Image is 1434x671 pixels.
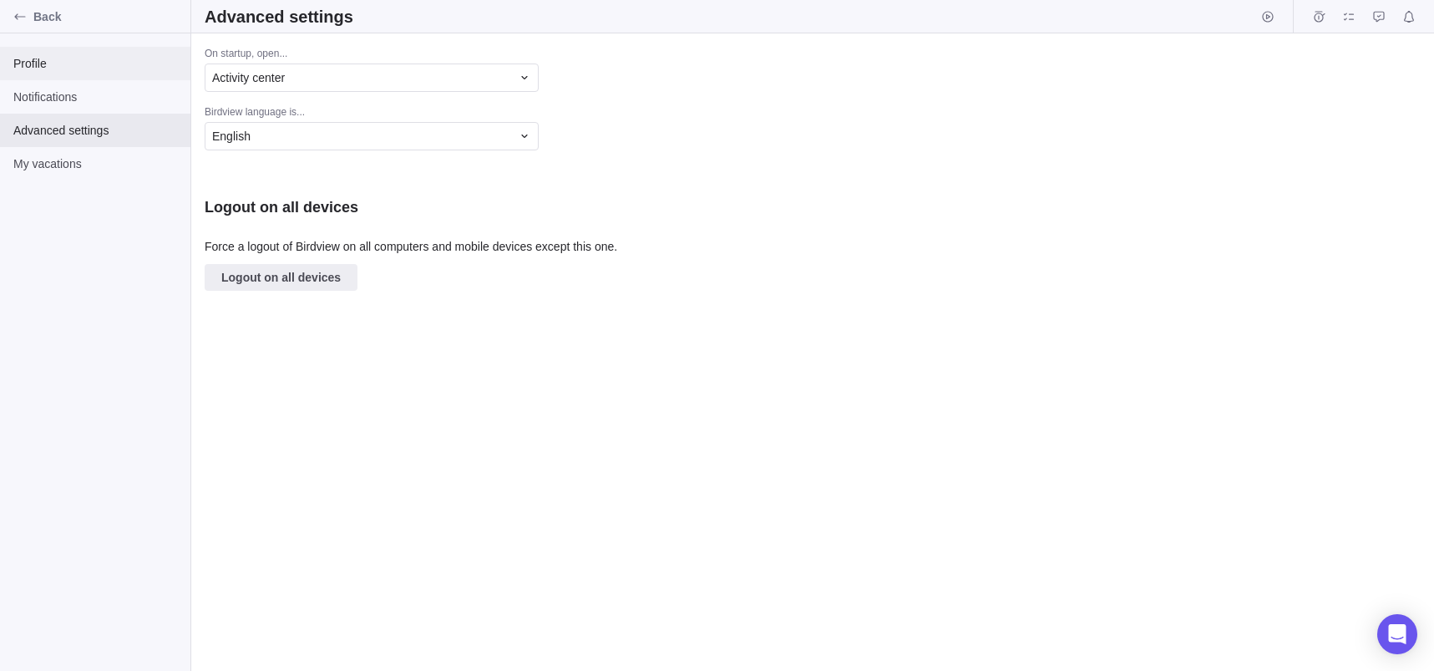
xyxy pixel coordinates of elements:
[205,264,357,291] span: Logout on all devices
[221,267,341,287] span: Logout on all devices
[1256,5,1279,28] span: Start timer
[1337,13,1361,26] a: My assignments
[13,55,177,72] span: Profile
[13,122,177,139] span: Advanced settings
[212,69,285,86] span: Activity center
[205,47,789,64] div: On startup, open...
[1307,13,1330,26] a: Time logs
[1377,614,1417,654] div: Open Intercom Messenger
[1337,5,1361,28] span: My assignments
[212,128,251,145] span: English
[205,197,358,217] h3: Logout on all devices
[13,89,177,105] span: Notifications
[205,237,789,264] p: Force a logout of Birdview on all computers and mobile devices except this one.
[13,155,177,172] span: My vacations
[33,8,184,25] span: Back
[1367,5,1391,28] span: Approval requests
[1307,5,1330,28] span: Time logs
[1367,13,1391,26] a: Approval requests
[205,105,789,122] div: Birdview language is...
[1397,13,1421,26] a: Notifications
[1397,5,1421,28] span: Notifications
[205,5,353,28] h2: Advanced settings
